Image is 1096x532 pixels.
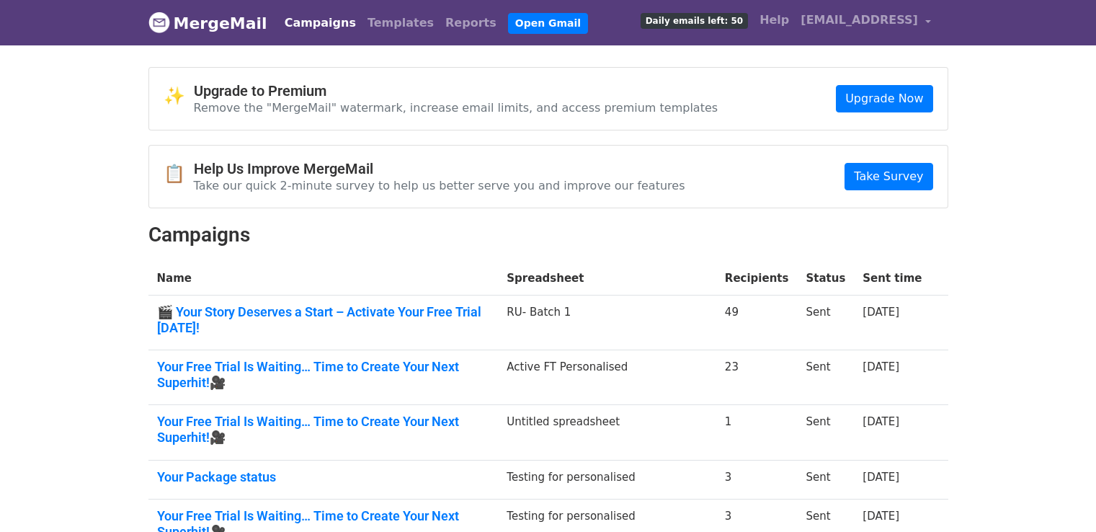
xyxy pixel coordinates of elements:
[148,12,170,33] img: MergeMail logo
[498,405,716,460] td: Untitled spreadsheet
[498,296,716,350] td: RU- Batch 1
[194,100,718,115] p: Remove the "MergeMail" watermark, increase email limits, and access premium templates
[508,13,588,34] a: Open Gmail
[362,9,440,37] a: Templates
[148,8,267,38] a: MergeMail
[863,306,899,319] a: [DATE]
[801,12,918,29] span: [EMAIL_ADDRESS]
[716,460,798,500] td: 3
[148,223,948,247] h2: Campaigns
[797,405,854,460] td: Sent
[716,262,798,296] th: Recipients
[863,360,899,373] a: [DATE]
[797,460,854,500] td: Sent
[164,86,194,107] span: ✨
[754,6,795,35] a: Help
[641,13,748,29] span: Daily emails left: 50
[498,460,716,500] td: Testing for personalised
[498,350,716,405] td: Active FT Personalised
[498,262,716,296] th: Spreadsheet
[157,359,490,390] a: Your Free Trial Is Waiting… Time to Create Your Next Superhit!🎥
[279,9,362,37] a: Campaigns
[157,304,490,335] a: 🎬 Your Story Deserves a Start – Activate Your Free Trial [DATE]!
[797,262,854,296] th: Status
[845,163,932,190] a: Take Survey
[716,350,798,405] td: 23
[863,510,899,523] a: [DATE]
[863,415,899,428] a: [DATE]
[194,82,718,99] h4: Upgrade to Premium
[863,471,899,484] a: [DATE]
[795,6,936,40] a: [EMAIL_ADDRESS]
[194,178,685,193] p: Take our quick 2-minute survey to help us better serve you and improve our features
[797,350,854,405] td: Sent
[440,9,502,37] a: Reports
[635,6,754,35] a: Daily emails left: 50
[164,164,194,185] span: 📋
[194,160,685,177] h4: Help Us Improve MergeMail
[157,414,490,445] a: Your Free Trial Is Waiting… Time to Create Your Next Superhit!🎥
[148,262,499,296] th: Name
[854,262,930,296] th: Sent time
[716,296,798,350] td: 49
[797,296,854,350] td: Sent
[716,405,798,460] td: 1
[157,469,490,485] a: Your Package status
[836,85,932,112] a: Upgrade Now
